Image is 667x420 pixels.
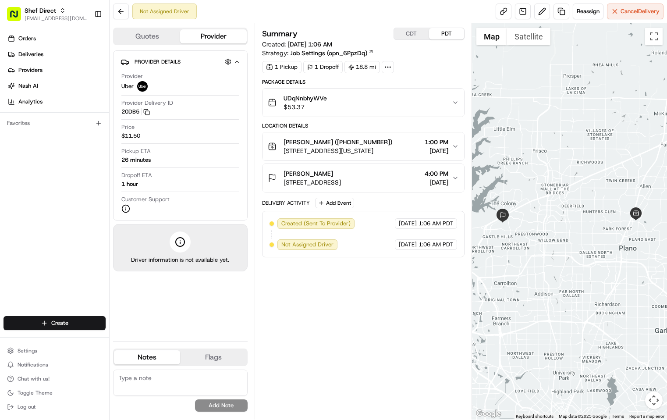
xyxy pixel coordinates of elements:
span: Cancel Delivery [621,7,660,15]
button: Toggle Theme [4,387,106,399]
img: 1736555255976-a54dd68f-1ca7-489b-9aae-adbdc363a1c4 [9,84,25,100]
h3: Summary [262,30,298,38]
button: See all [136,112,160,123]
div: Start new chat [39,84,144,93]
span: [DATE] [399,220,417,228]
button: 20DB5 [121,108,150,116]
span: Job Settings (opn_6PpzDq) [290,49,367,57]
div: 18.8 mi [344,61,380,73]
button: Show satellite imagery [507,28,550,45]
img: Google [474,408,503,420]
span: Notifications [18,361,48,368]
a: Open this area in Google Maps (opens a new window) [474,408,503,420]
span: [DATE] [425,146,448,155]
span: Toggle Theme [18,389,53,396]
span: [DATE] 1:06 AM [287,40,332,48]
span: $53.37 [284,103,327,111]
span: Price [121,123,135,131]
span: Settings [18,347,37,354]
span: Shef Support [27,136,61,143]
button: Log out [4,401,106,413]
a: Deliveries [4,47,109,61]
button: Start new chat [149,86,160,97]
button: [PERSON_NAME][STREET_ADDRESS]4:00 PM[DATE] [263,164,464,192]
a: Job Settings (opn_6PpzDq) [290,49,374,57]
span: [DATE] [399,241,417,249]
button: [PERSON_NAME] ([PHONE_NUMBER])[STREET_ADDRESS][US_STATE]1:00 PM[DATE] [263,132,464,160]
img: Shef Support [9,128,23,142]
button: Shef Direct[EMAIL_ADDRESS][DOMAIN_NAME] [4,4,91,25]
p: Welcome 👋 [9,35,160,49]
div: 📗 [9,173,16,180]
span: [STREET_ADDRESS] [284,178,341,187]
a: 📗Knowledge Base [5,169,71,185]
div: Delivery Activity [262,199,310,206]
span: UDqNnbhyWVe [284,94,327,103]
button: Toggle fullscreen view [645,28,663,45]
span: Analytics [18,98,43,106]
button: Chat with us! [4,373,106,385]
button: Quotes [114,29,180,43]
a: Report a map error [629,414,664,419]
span: [DATE] [425,178,448,187]
button: CancelDelivery [607,4,663,19]
div: Location Details [262,122,465,129]
button: Provider [180,29,246,43]
span: 1:00 PM [425,138,448,146]
button: PDT [429,28,464,39]
span: API Documentation [83,172,141,181]
span: • [63,136,66,143]
a: Terms [612,414,624,419]
span: 1:06 AM PDT [419,241,453,249]
div: 1 Dropoff [303,61,343,73]
button: Create [4,316,106,330]
span: [PERSON_NAME] [284,169,333,178]
span: Driver information is not available yet. [131,256,229,264]
button: Reassign [573,4,603,19]
span: Create [51,319,68,327]
span: $11.50 [121,132,140,140]
span: Provider Details [135,58,181,65]
button: Flags [180,350,246,364]
button: Add Event [315,198,354,208]
span: Reassign [577,7,600,15]
span: Created: [262,40,332,49]
button: Shef Direct [25,6,56,15]
span: [STREET_ADDRESS][US_STATE] [284,146,392,155]
img: 8571987876998_91fb9ceb93ad5c398215_72.jpg [18,84,34,100]
span: Nash AI [18,82,38,90]
span: [PERSON_NAME] ([PHONE_NUMBER]) [284,138,392,146]
img: Nash [9,9,26,26]
button: Show street map [476,28,507,45]
span: 4:00 PM [425,169,448,178]
button: Notes [114,350,180,364]
div: Past conversations [9,114,56,121]
span: Deliveries [18,50,43,58]
span: Not Assigned Driver [281,241,333,249]
span: Providers [18,66,43,74]
button: CDT [394,28,429,39]
div: Strategy: [262,49,374,57]
span: [DATE] [68,136,86,143]
div: 1 Pickup [262,61,302,73]
a: Analytics [4,95,109,109]
div: Favorites [4,116,106,130]
button: Map camera controls [645,392,663,409]
span: Map data ©2025 Google [559,414,607,419]
div: Package Details [262,78,465,85]
div: 💻 [74,173,81,180]
span: Knowledge Base [18,172,67,181]
div: We're available if you need us! [39,93,121,100]
a: Powered byPylon [62,193,106,200]
span: 1:06 AM PDT [419,220,453,228]
button: UDqNnbhyWVe$53.37 [263,89,464,117]
span: Customer Support [121,196,170,203]
a: Orders [4,32,109,46]
button: Keyboard shortcuts [516,413,553,420]
button: [EMAIL_ADDRESS][DOMAIN_NAME] [25,15,87,22]
span: Provider Delivery ID [121,99,173,107]
div: 26 minutes [121,156,151,164]
button: Provider Details [121,54,240,69]
span: Log out [18,403,35,410]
